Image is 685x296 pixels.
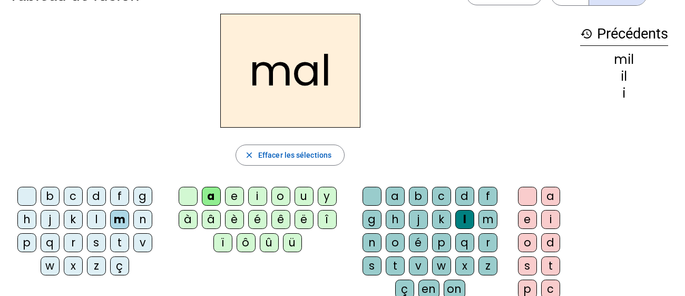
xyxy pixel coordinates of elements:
[432,256,451,275] div: w
[17,210,36,229] div: h
[295,210,314,229] div: ë
[110,256,129,275] div: ç
[202,187,221,206] div: a
[455,233,474,252] div: q
[260,233,279,252] div: û
[409,256,428,275] div: v
[248,210,267,229] div: é
[386,256,405,275] div: t
[237,233,256,252] div: ô
[518,210,537,229] div: e
[541,187,560,206] div: a
[363,233,381,252] div: n
[110,233,129,252] div: t
[202,210,221,229] div: â
[432,233,451,252] div: p
[318,210,337,229] div: î
[41,187,60,206] div: b
[432,187,451,206] div: c
[271,210,290,229] div: ê
[478,233,497,252] div: r
[409,210,428,229] div: j
[41,233,60,252] div: q
[432,210,451,229] div: k
[133,210,152,229] div: n
[580,87,668,100] div: i
[295,187,314,206] div: u
[41,210,60,229] div: j
[455,256,474,275] div: x
[64,233,83,252] div: r
[409,187,428,206] div: b
[518,233,537,252] div: o
[17,233,36,252] div: p
[244,150,254,160] mat-icon: close
[386,187,405,206] div: a
[478,256,497,275] div: z
[580,22,668,46] h3: Précédents
[318,187,337,206] div: y
[213,233,232,252] div: ï
[236,145,345,166] button: Effacer les sélections
[455,187,474,206] div: d
[518,256,537,275] div: s
[110,187,129,206] div: f
[41,256,60,275] div: w
[179,210,198,229] div: à
[271,187,290,206] div: o
[87,233,106,252] div: s
[283,233,302,252] div: ü
[87,256,106,275] div: z
[580,53,668,66] div: mil
[64,256,83,275] div: x
[133,187,152,206] div: g
[580,27,593,40] mat-icon: history
[248,187,267,206] div: i
[225,187,244,206] div: e
[478,187,497,206] div: f
[64,210,83,229] div: k
[478,210,497,229] div: m
[580,70,668,83] div: il
[258,149,331,161] span: Effacer les sélections
[363,210,381,229] div: g
[220,14,360,128] h2: mal
[133,233,152,252] div: v
[541,233,560,252] div: d
[455,210,474,229] div: l
[409,233,428,252] div: é
[225,210,244,229] div: è
[87,210,106,229] div: l
[541,210,560,229] div: i
[363,256,381,275] div: s
[386,210,405,229] div: h
[386,233,405,252] div: o
[87,187,106,206] div: d
[110,210,129,229] div: m
[541,256,560,275] div: t
[64,187,83,206] div: c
